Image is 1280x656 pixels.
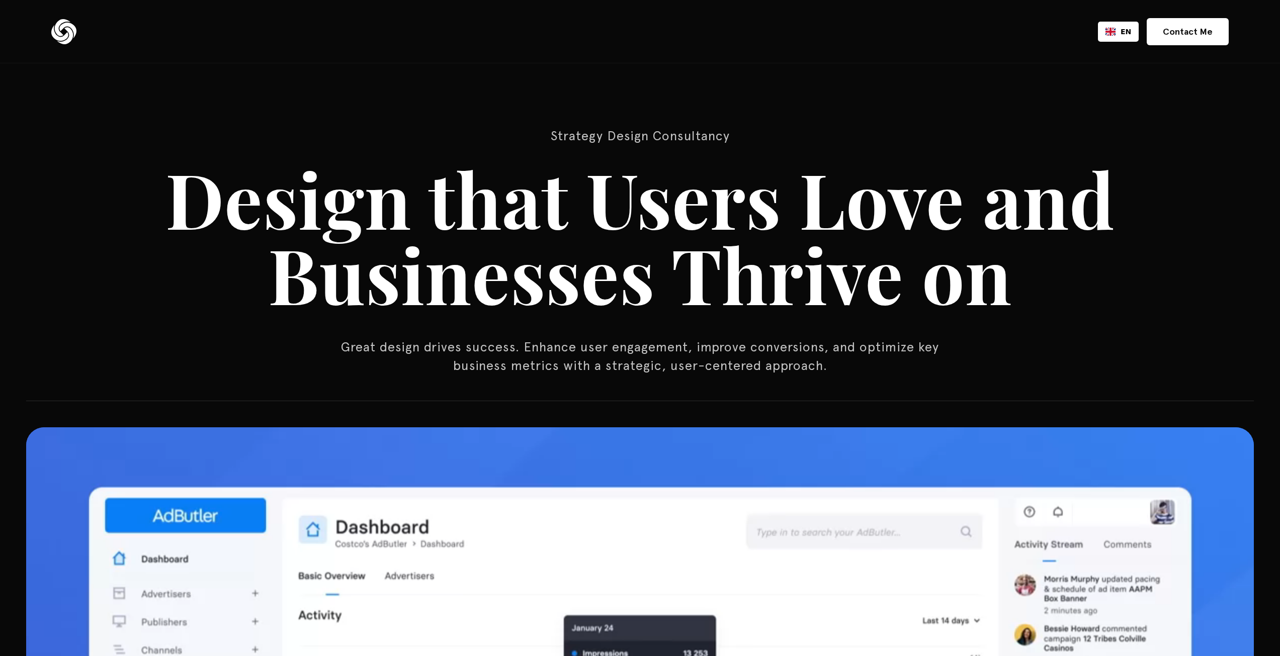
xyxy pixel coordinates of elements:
h1: Design that Users Love and Businesses Thrive on [157,161,1123,312]
a: Contact Me [1147,18,1229,45]
div: Language Switcher [1098,22,1139,42]
img: English flag [1105,28,1116,36]
p: Great design drives success. Enhance user engagement, improve conversions, and optimize key busin... [338,338,942,374]
div: Language selected: English [1098,22,1139,42]
p: Strategy Design Consultancy [338,127,942,145]
a: EN [1105,27,1131,37]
